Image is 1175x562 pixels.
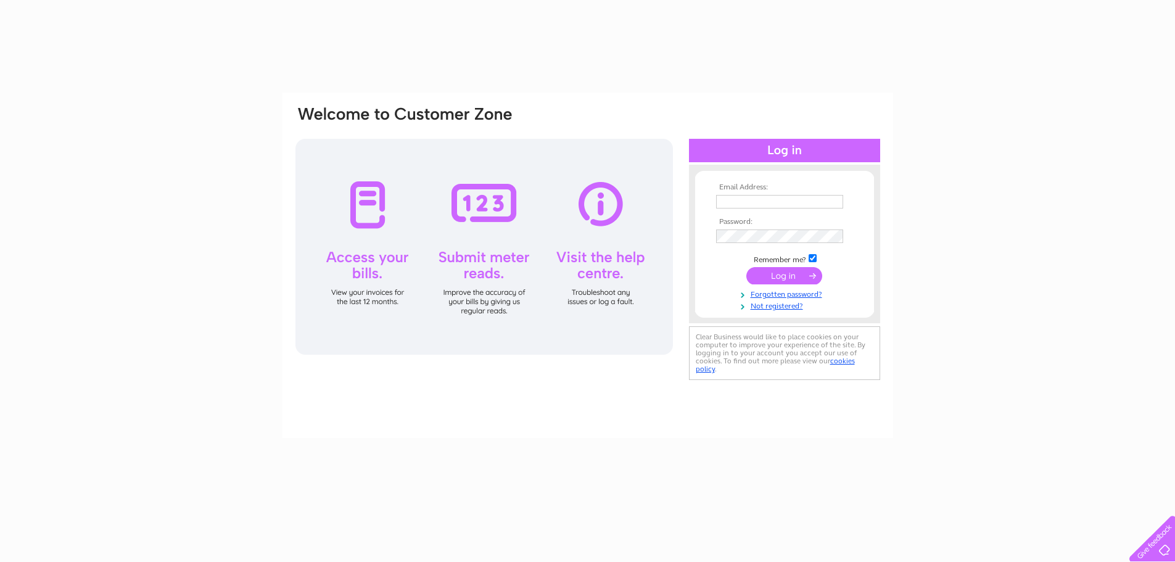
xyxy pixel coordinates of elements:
a: Not registered? [716,299,856,311]
div: Clear Business would like to place cookies on your computer to improve your experience of the sit... [689,326,880,380]
a: Forgotten password? [716,287,856,299]
a: cookies policy [696,357,855,373]
th: Email Address: [713,183,856,192]
td: Remember me? [713,252,856,265]
th: Password: [713,218,856,226]
input: Submit [746,267,822,284]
